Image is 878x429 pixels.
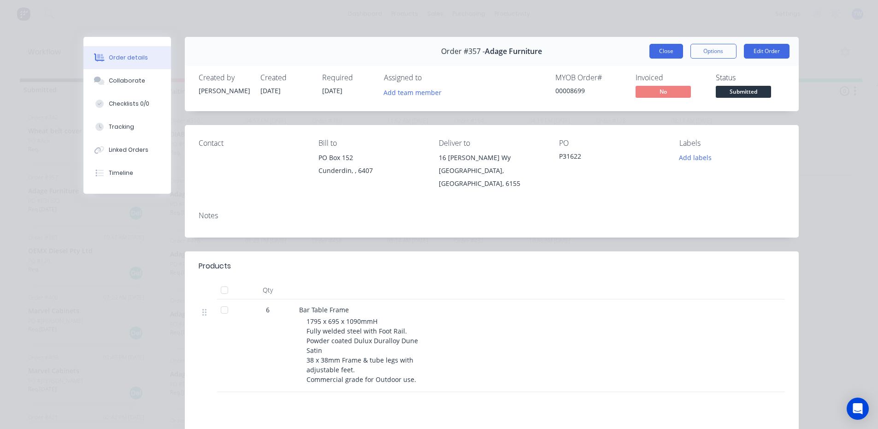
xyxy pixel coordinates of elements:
[109,77,145,85] div: Collaborate
[439,164,544,190] div: [GEOGRAPHIC_DATA], [GEOGRAPHIC_DATA], 6155
[83,115,171,138] button: Tracking
[384,86,447,98] button: Add team member
[555,73,625,82] div: MYOB Order #
[322,73,373,82] div: Required
[199,139,304,148] div: Contact
[83,69,171,92] button: Collaborate
[318,164,424,177] div: Cunderdin, , 6407
[384,73,476,82] div: Assigned to
[555,86,625,95] div: 00008699
[439,139,544,148] div: Deliver to
[266,305,270,315] span: 6
[199,86,249,95] div: [PERSON_NAME]
[690,44,737,59] button: Options
[649,44,683,59] button: Close
[559,151,665,164] div: P31622
[260,86,281,95] span: [DATE]
[744,44,790,59] button: Edit Order
[306,317,418,384] span: 1795 x 695 x 1090mmH Fully welded steel with Foot Rail. Powder coated Dulux Duralloy Dune Satin 3...
[318,151,424,181] div: PO Box 152Cunderdin, , 6407
[109,169,133,177] div: Timeline
[322,86,342,95] span: [DATE]
[199,73,249,82] div: Created by
[109,146,148,154] div: Linked Orders
[318,139,424,148] div: Bill to
[199,211,785,220] div: Notes
[83,92,171,115] button: Checklists 0/0
[674,151,717,164] button: Add labels
[240,281,295,299] div: Qty
[679,139,785,148] div: Labels
[847,398,869,420] div: Open Intercom Messenger
[109,100,149,108] div: Checklists 0/0
[318,151,424,164] div: PO Box 152
[260,73,311,82] div: Created
[299,305,349,314] span: Bar Table Frame
[439,151,544,164] div: 16 [PERSON_NAME] Wy
[378,86,446,98] button: Add team member
[636,73,705,82] div: Invoiced
[716,86,771,97] span: Submitted
[199,261,231,272] div: Products
[636,86,691,97] span: No
[109,54,148,62] div: Order details
[485,47,542,56] span: Adage Furniture
[441,47,485,56] span: Order #357 -
[439,151,544,190] div: 16 [PERSON_NAME] Wy[GEOGRAPHIC_DATA], [GEOGRAPHIC_DATA], 6155
[716,86,771,100] button: Submitted
[83,46,171,69] button: Order details
[559,139,665,148] div: PO
[83,161,171,185] button: Timeline
[716,73,785,82] div: Status
[109,123,134,131] div: Tracking
[83,138,171,161] button: Linked Orders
